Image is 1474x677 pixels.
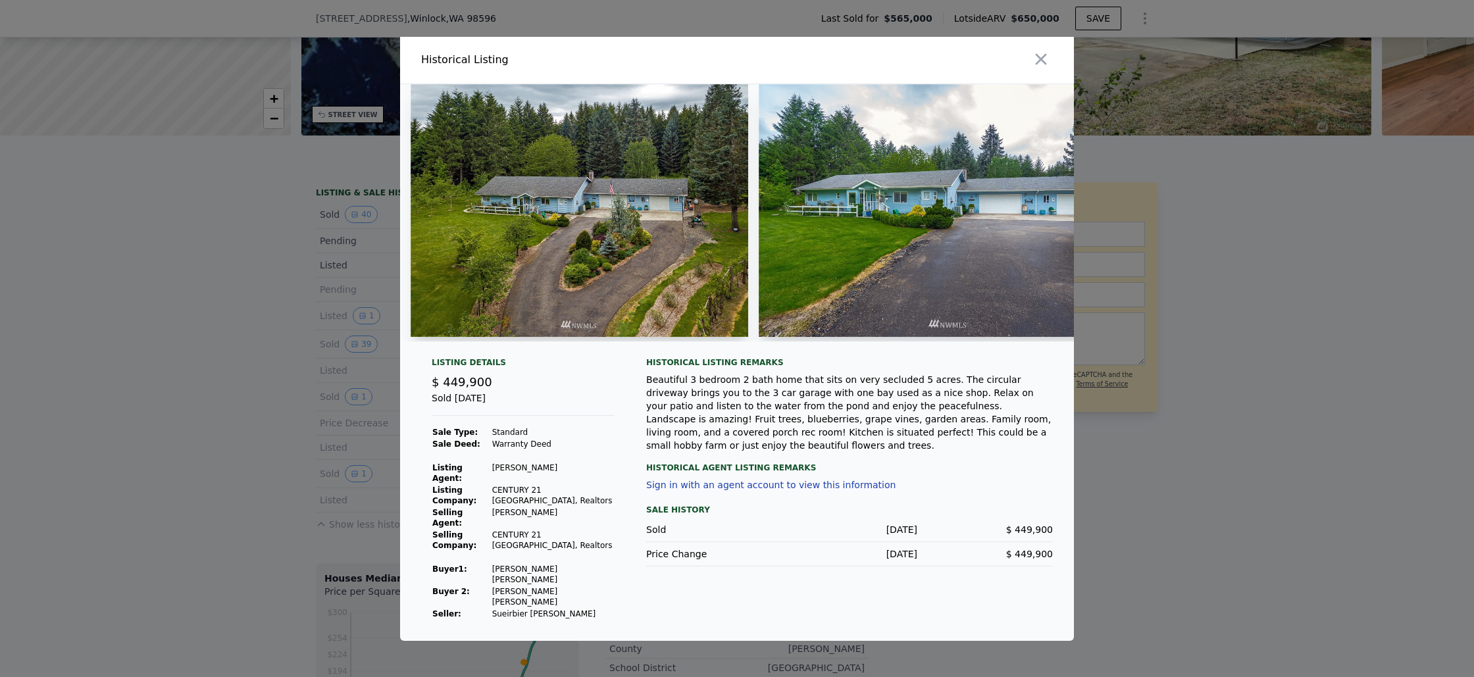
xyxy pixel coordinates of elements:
td: [PERSON_NAME] [PERSON_NAME] [492,563,615,586]
div: [DATE] [782,523,917,536]
div: Listing Details [432,357,615,373]
div: Historical Agent Listing Remarks [646,452,1053,473]
strong: Selling Agent: [432,508,463,528]
div: Price Change [646,547,782,561]
td: [PERSON_NAME] [492,462,615,484]
strong: Listing Agent: [432,463,463,483]
td: CENTURY 21 [GEOGRAPHIC_DATA], Realtors [492,484,615,507]
strong: Sale Type: [432,428,478,437]
button: Sign in with an agent account to view this information [646,480,896,490]
strong: Buyer 1 : [432,564,467,574]
strong: Buyer 2: [432,587,470,596]
span: $ 449,900 [1006,524,1053,535]
td: Warranty Deed [492,438,615,450]
td: [PERSON_NAME] [PERSON_NAME] [492,586,615,608]
div: Historical Listing remarks [646,357,1053,368]
div: [DATE] [782,547,917,561]
div: Historical Listing [421,52,732,68]
div: Sold [646,523,782,536]
td: CENTURY 21 [GEOGRAPHIC_DATA], Realtors [492,529,615,551]
img: Property Img [411,84,748,337]
div: Sale History [646,502,1053,518]
td: Sueirbier [PERSON_NAME] [492,608,615,620]
div: Beautiful 3 bedroom 2 bath home that sits on very secluded 5 acres. The circular driveway brings ... [646,373,1053,452]
div: Sold [DATE] [432,391,615,416]
strong: Selling Company: [432,530,476,550]
strong: Listing Company: [432,486,476,505]
strong: Seller : [432,609,461,618]
span: $ 449,900 [432,375,492,389]
td: Standard [492,426,615,438]
img: Property Img [759,84,1138,337]
span: $ 449,900 [1006,549,1053,559]
td: [PERSON_NAME] [492,507,615,529]
strong: Sale Deed: [432,439,480,449]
